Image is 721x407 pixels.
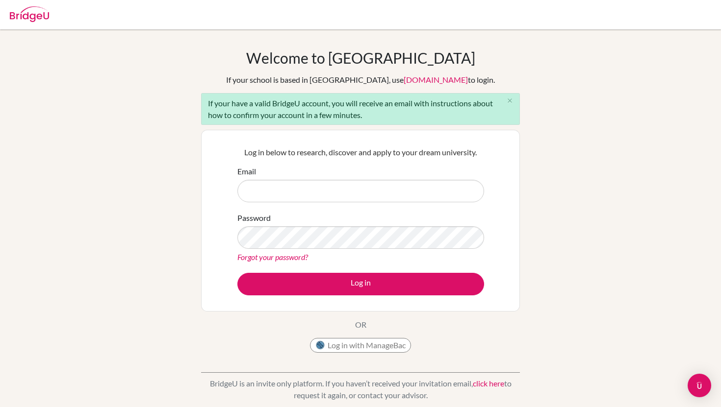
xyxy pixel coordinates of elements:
button: Log in [237,273,484,295]
div: If your school is based in [GEOGRAPHIC_DATA], use to login. [226,74,495,86]
label: Password [237,212,271,224]
a: click here [473,379,504,388]
a: Forgot your password? [237,252,308,262]
a: [DOMAIN_NAME] [404,75,468,84]
button: Close [500,94,519,108]
p: Log in below to research, discover and apply to your dream university. [237,146,484,158]
label: Email [237,166,256,177]
p: OR [355,319,366,331]
img: Bridge-U [10,6,49,22]
div: If your have a valid BridgeU account, you will receive an email with instructions about how to co... [201,93,520,125]
p: BridgeU is an invite only platform. If you haven’t received your invitation email, to request it ... [201,378,520,401]
button: Log in with ManageBac [310,338,411,353]
h1: Welcome to [GEOGRAPHIC_DATA] [246,49,475,67]
div: Open Intercom Messenger [688,374,711,397]
i: close [506,97,514,104]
